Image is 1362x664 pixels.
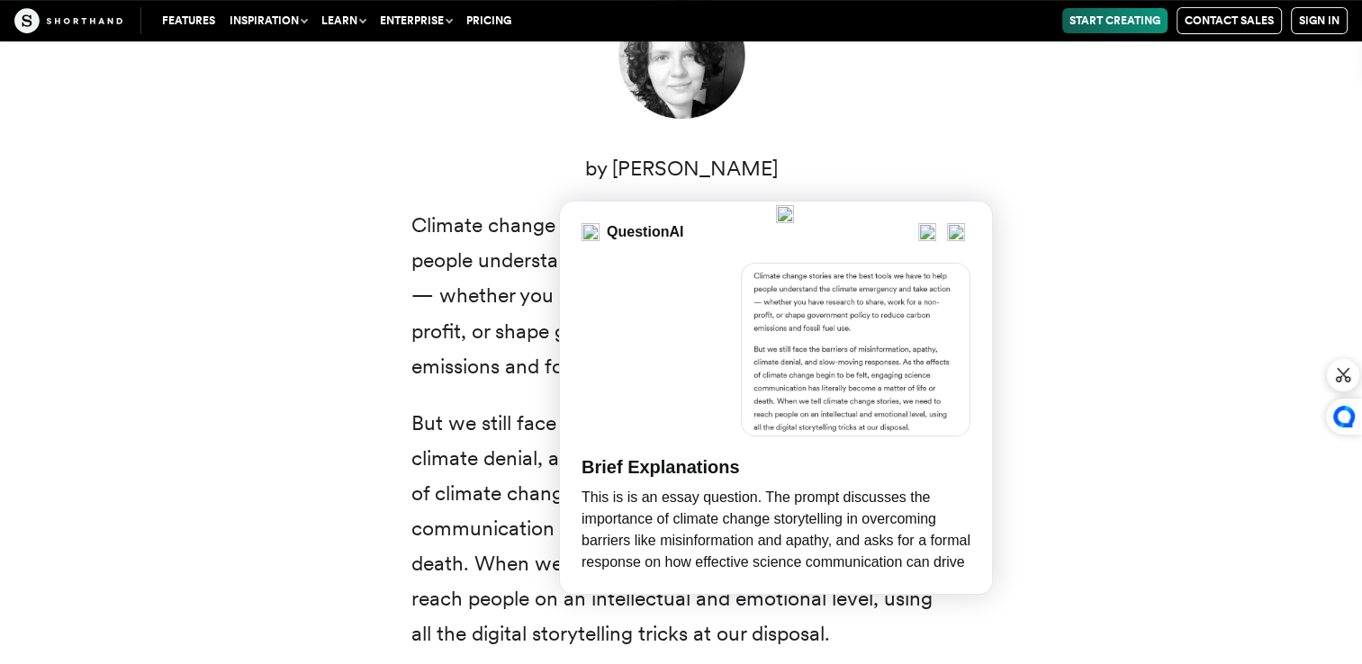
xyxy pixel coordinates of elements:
a: Start Creating [1062,8,1168,33]
img: The Craft [14,8,122,33]
p: But we still face the barriers of misinformation, apathy, climate denial, and slow-moving respons... [411,406,952,652]
a: Contact Sales [1177,7,1282,34]
p: Climate change stories are the best tools we have to help people understand the climate emergency... [411,208,952,383]
a: Features [155,8,222,33]
button: Inspiration [222,8,314,33]
button: Enterprise [373,8,459,33]
p: by [PERSON_NAME] [411,151,952,186]
a: Pricing [459,8,519,33]
a: Sign in [1291,7,1348,34]
button: Learn [314,8,373,33]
